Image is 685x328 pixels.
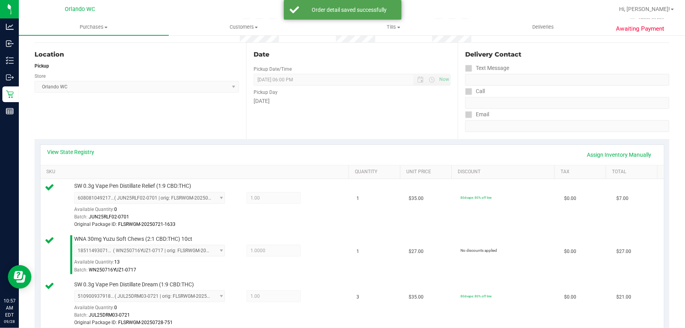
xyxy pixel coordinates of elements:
a: Discount [458,169,551,175]
span: Awaiting Payment [616,24,665,33]
span: 1 [357,195,360,202]
a: Purchases [19,19,169,35]
a: Total [612,169,654,175]
a: SKU [46,169,346,175]
span: Original Package ID: [74,320,117,325]
span: $27.00 [616,248,631,255]
span: $0.00 [564,248,577,255]
span: 1 [357,248,360,255]
span: $35.00 [409,293,424,301]
input: Format: (999) 999-9999 [465,74,669,86]
span: $21.00 [616,293,631,301]
div: Order detail saved successfully [303,6,396,14]
a: Quantity [355,169,397,175]
span: 0 [114,305,117,310]
a: Deliveries [468,19,618,35]
span: SW 0.3g Vape Pen Distillate Relief (1:9 CBD:THC) [74,182,191,190]
a: View State Registry [47,148,95,156]
a: Assign Inventory Manually [582,148,657,161]
iframe: Resource center [8,265,31,289]
inline-svg: Analytics [6,23,14,31]
span: FLSRWGM-20250728-751 [118,320,173,325]
span: $0.00 [564,293,577,301]
label: Pickup Date/Time [254,66,292,73]
inline-svg: Retail [6,90,14,98]
span: Batch: [74,214,88,220]
span: No discounts applied [460,248,497,253]
label: Call [465,86,485,97]
div: [DATE] [254,97,451,105]
div: Available Quantity: [74,204,233,219]
span: $0.00 [564,195,577,202]
a: Tax [561,169,603,175]
a: Unit Price [406,169,448,175]
div: Delivery Contact [465,50,669,59]
label: Store [35,73,46,80]
span: Tills [319,24,468,31]
p: 10:57 AM EDT [4,297,15,319]
div: Available Quantity: [74,302,233,317]
span: $7.00 [616,195,628,202]
span: Purchases [19,24,169,31]
span: FLSRWGM-20250721-1633 [118,222,175,227]
a: Tills [319,19,469,35]
span: Batch: [74,312,88,318]
inline-svg: Inbound [6,40,14,48]
div: Date [254,50,451,59]
span: 0 [114,207,117,212]
label: Email [465,109,489,120]
input: Format: (999) 999-9999 [465,97,669,109]
span: 80dvape: 80% off line [460,196,491,200]
inline-svg: Reports [6,107,14,115]
a: Customers [169,19,319,35]
strong: Pickup [35,63,49,69]
span: JUN25RLF02-0701 [89,214,129,220]
span: Orlando WC [65,6,95,13]
span: $35.00 [409,195,424,202]
span: WN250716YUZ1-0717 [89,267,136,273]
span: SW 0.3g Vape Pen Distillate Dream (1:9 CBD:THC) [74,281,194,288]
span: Batch: [74,267,88,273]
div: Location [35,50,239,59]
inline-svg: Outbound [6,73,14,81]
inline-svg: Inventory [6,57,14,64]
span: Hi, [PERSON_NAME]! [619,6,670,12]
label: Pickup Day [254,89,278,96]
span: $27.00 [409,248,424,255]
div: Available Quantity: [74,257,233,272]
span: WNA 30mg Yuzu Soft Chews (2:1 CBD:THC) 10ct [74,235,192,243]
span: Customers [169,24,318,31]
label: Text Message [465,62,509,74]
span: 13 [114,259,120,265]
span: 80dvape: 80% off line [460,294,491,298]
span: 3 [357,293,360,301]
p: 09/28 [4,319,15,324]
span: Deliveries [522,24,565,31]
span: Original Package ID: [74,222,117,227]
span: JUL25DRM03-0721 [89,312,130,318]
